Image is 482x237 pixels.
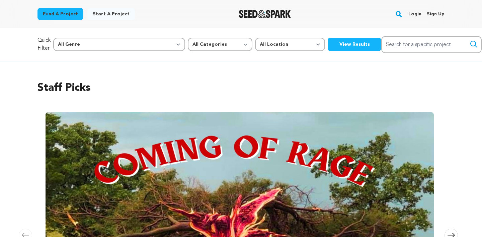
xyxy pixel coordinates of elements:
[37,36,51,52] p: Quick Filter
[408,9,421,19] a: Login
[427,9,445,19] a: Sign up
[87,8,135,20] a: Start a project
[37,8,83,20] a: Fund a project
[37,80,445,96] h2: Staff Picks
[239,10,291,18] a: Seed&Spark Homepage
[328,38,381,51] button: View Results
[381,36,482,53] input: Search for a specific project
[239,10,291,18] img: Seed&Spark Logo Dark Mode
